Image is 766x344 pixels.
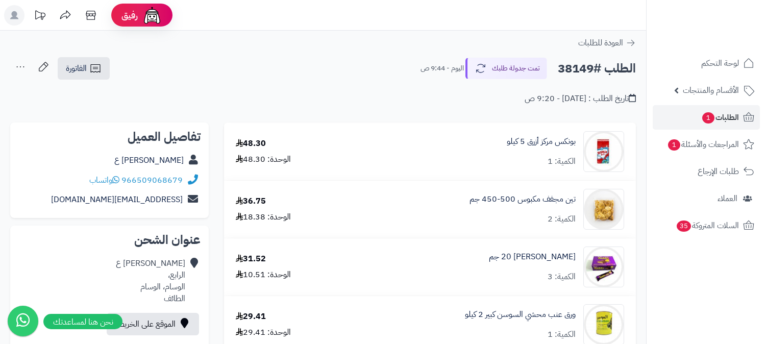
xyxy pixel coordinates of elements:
[718,191,737,206] span: العملاء
[548,271,576,283] div: الكمية: 3
[702,112,714,124] span: 1
[114,154,184,166] a: [PERSON_NAME] ع
[107,313,199,335] a: الموقع على الخريطة
[548,329,576,340] div: الكمية: 1
[683,83,739,97] span: الأقسام والمنتجات
[236,311,266,323] div: 29.41
[548,156,576,167] div: الكمية: 1
[676,218,739,233] span: السلات المتروكة
[421,63,464,73] small: اليوم - 9:44 ص
[470,193,576,205] a: تين مجفف مكبوس 500-450 جم
[236,269,291,281] div: الوحدة: 10.51
[465,58,547,79] button: تمت جدولة طلبك
[558,58,636,79] h2: الطلب #38149
[121,174,183,186] a: 966509068679
[578,37,636,49] a: العودة للطلبات
[507,136,576,148] a: بونكس مركز أزرق 5 كيلو
[18,131,201,143] h2: تفاصيل العميل
[51,193,183,206] a: [EMAIL_ADDRESS][DOMAIN_NAME]
[18,234,201,246] h2: عنوان الشحن
[653,105,760,130] a: الطلبات1
[698,164,739,179] span: طلبات الإرجاع
[525,93,636,105] div: تاريخ الطلب : [DATE] - 9:20 ص
[667,137,739,152] span: المراجعات والأسئلة
[121,9,138,21] span: رفيق
[89,174,119,186] a: واتساب
[584,189,624,230] img: 1742048750-IMG_2562-90x90.jpeg
[653,51,760,76] a: لوحة التحكم
[465,309,576,321] a: ورق عنب محشي السوسن كبير 2 كيلو
[677,220,691,232] span: 35
[489,251,576,263] a: [PERSON_NAME] 20 جم
[584,247,624,287] img: 1674829136-83d53e06f1ab93bfb4d572ac679aabed-90x90.jpg
[142,5,162,26] img: ai-face.png
[668,139,680,151] span: 1
[58,57,110,80] a: الفاتورة
[236,195,266,207] div: 36.75
[236,211,291,223] div: الوحدة: 18.38
[701,56,739,70] span: لوحة التحكم
[236,253,266,265] div: 31.52
[653,132,760,157] a: المراجعات والأسئلة1
[548,213,576,225] div: الكمية: 2
[584,131,624,172] img: 1753379013-IMG_4591-90x90.jpeg
[653,159,760,184] a: طلبات الإرجاع
[236,138,266,150] div: 48.30
[653,213,760,238] a: السلات المتروكة35
[578,37,623,49] span: العودة للطلبات
[236,327,291,338] div: الوحدة: 29.41
[27,5,53,28] a: تحديثات المنصة
[701,110,739,125] span: الطلبات
[116,258,185,304] div: [PERSON_NAME] ع الرابع، الوسام، الوسام الطائف
[697,28,756,49] img: logo-2.png
[66,62,87,75] span: الفاتورة
[236,154,291,165] div: الوحدة: 48.30
[653,186,760,211] a: العملاء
